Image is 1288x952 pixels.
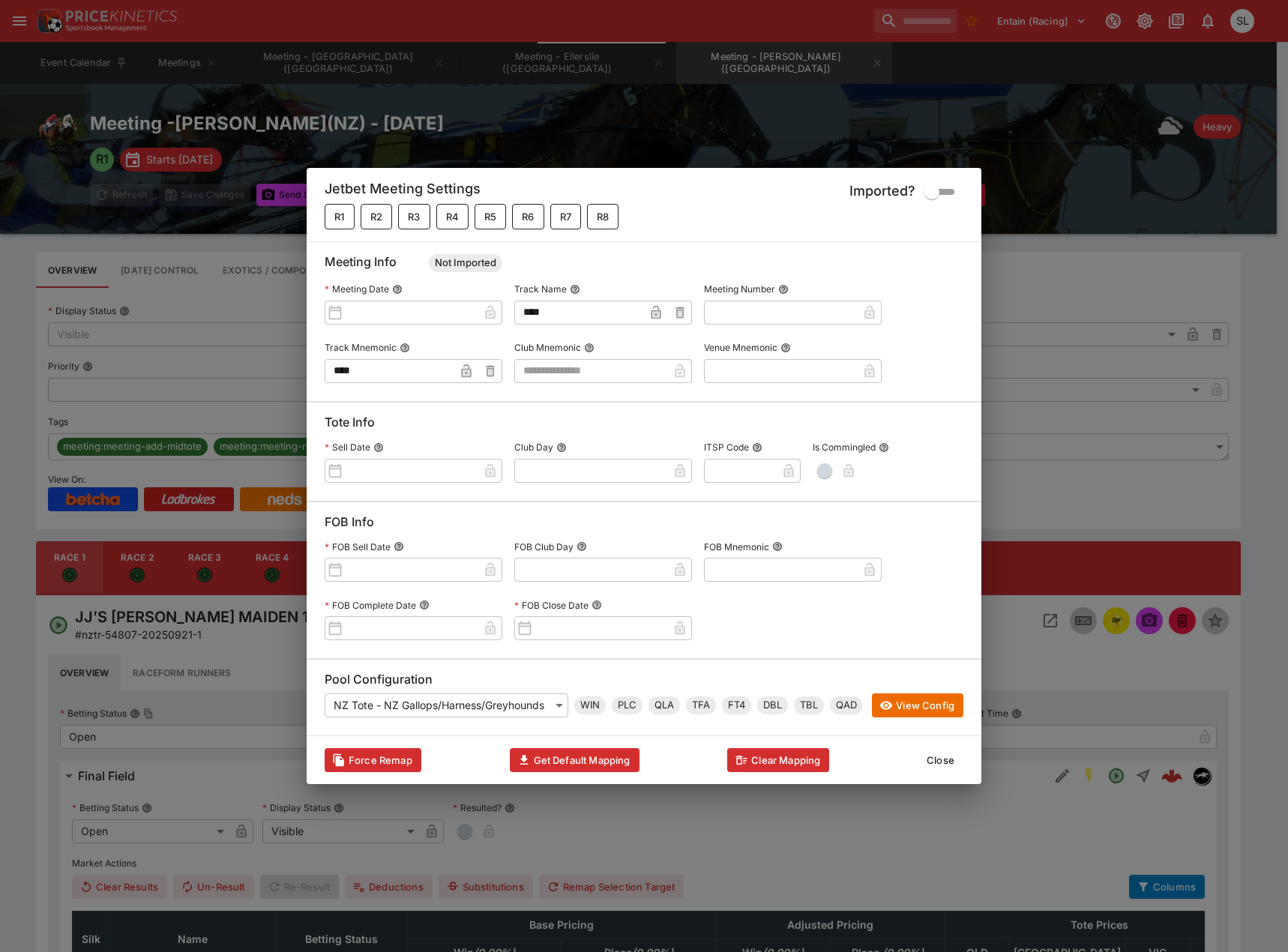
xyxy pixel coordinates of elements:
[794,698,824,713] span: TBL
[512,204,544,229] button: Not Mapped and Not Imported
[325,254,963,278] h6: Meeting Info
[577,541,587,552] button: FOB Club Day
[704,540,769,553] p: FOB Mnemonic
[704,341,777,354] p: Venue Mnemonic
[514,599,589,612] p: FOB Close Date
[394,541,404,552] button: FOB Sell Date
[574,696,606,714] div: Win
[325,599,416,612] p: FOB Complete Date
[325,283,389,295] p: Meeting Date
[325,672,963,693] h6: Pool Configuration
[325,748,421,772] button: Clears data required to update with latest templates
[757,698,788,713] span: DBL
[514,540,574,553] p: FOB Club Day
[373,442,384,453] button: Sell Date
[918,748,963,772] button: Close
[361,204,392,229] button: Not Mapped and Not Imported
[879,442,889,453] button: Is Commingled
[514,441,553,454] p: Club Day
[686,696,716,714] div: Trifecta
[872,693,963,717] button: View Config
[419,600,430,610] button: FOB Complete Date
[648,696,680,714] div: Quinella
[648,698,680,713] span: QLA
[830,698,863,713] span: QAD
[400,343,410,353] button: Track Mnemonic
[475,204,506,229] button: Not Mapped and Not Imported
[778,284,789,295] button: Meeting Number
[584,343,595,353] button: Club Mnemonic
[612,698,643,713] span: PLC
[436,204,469,229] button: Not Mapped and Not Imported
[510,748,640,772] button: Get Default Mapping Info
[587,204,619,229] button: Not Mapped and Not Imported
[514,341,581,354] p: Club Mnemonic
[325,693,568,717] div: NZ Tote - NZ Gallops/Harness/Greyhounds
[429,256,502,271] span: Not Imported
[325,514,963,536] h6: FOB Info
[556,442,567,453] button: Club Day
[686,698,716,713] span: TFA
[325,341,397,354] p: Track Mnemonic
[830,696,863,714] div: Tote Pool Quaddie
[722,696,751,714] div: First Four
[592,600,602,610] button: FOB Close Date
[794,696,824,714] div: Treble
[849,182,915,199] h5: Imported?
[752,442,762,453] button: ITSP Code
[398,204,430,229] button: Not Mapped and Not Imported
[757,696,788,714] div: Running Double
[429,254,502,272] div: Meeting Status
[392,284,403,295] button: Meeting Date
[570,284,580,295] button: Track Name
[727,748,829,772] button: Clear Mapping
[514,283,567,295] p: Track Name
[780,343,791,353] button: Venue Mnemonic
[772,541,783,552] button: FOB Mnemonic
[325,441,370,454] p: Sell Date
[704,283,775,295] p: Meeting Number
[722,698,751,713] span: FT4
[574,698,606,713] span: WIN
[550,204,581,229] button: Not Mapped and Not Imported
[813,441,876,454] p: Is Commingled
[325,204,355,229] button: Not Mapped and Not Imported
[325,415,963,436] h6: Tote Info
[325,540,391,553] p: FOB Sell Date
[704,441,749,454] p: ITSP Code
[612,696,643,714] div: Place
[325,180,481,204] h5: Jetbet Meeting Settings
